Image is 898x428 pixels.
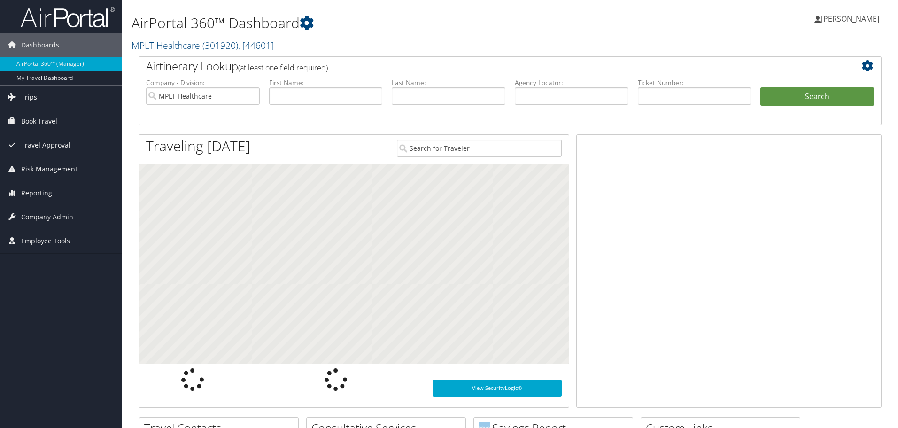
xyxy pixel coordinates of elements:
[21,133,70,157] span: Travel Approval
[132,13,636,33] h1: AirPortal 360™ Dashboard
[515,78,628,87] label: Agency Locator:
[760,87,874,106] button: Search
[638,78,751,87] label: Ticket Number:
[21,6,115,28] img: airportal-logo.png
[146,78,260,87] label: Company - Division:
[21,205,73,229] span: Company Admin
[397,140,562,157] input: Search for Traveler
[21,109,57,133] span: Book Travel
[238,39,274,52] span: , [ 44601 ]
[238,62,328,73] span: (at least one field required)
[392,78,505,87] label: Last Name:
[202,39,238,52] span: ( 301920 )
[21,86,37,109] span: Trips
[821,14,879,24] span: [PERSON_NAME]
[21,33,59,57] span: Dashboards
[132,39,274,52] a: MPLT Healthcare
[269,78,383,87] label: First Name:
[146,58,812,74] h2: Airtinerary Lookup
[21,157,77,181] span: Risk Management
[21,229,70,253] span: Employee Tools
[21,181,52,205] span: Reporting
[433,380,562,397] a: View SecurityLogic®
[146,136,250,156] h1: Traveling [DATE]
[814,5,889,33] a: [PERSON_NAME]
